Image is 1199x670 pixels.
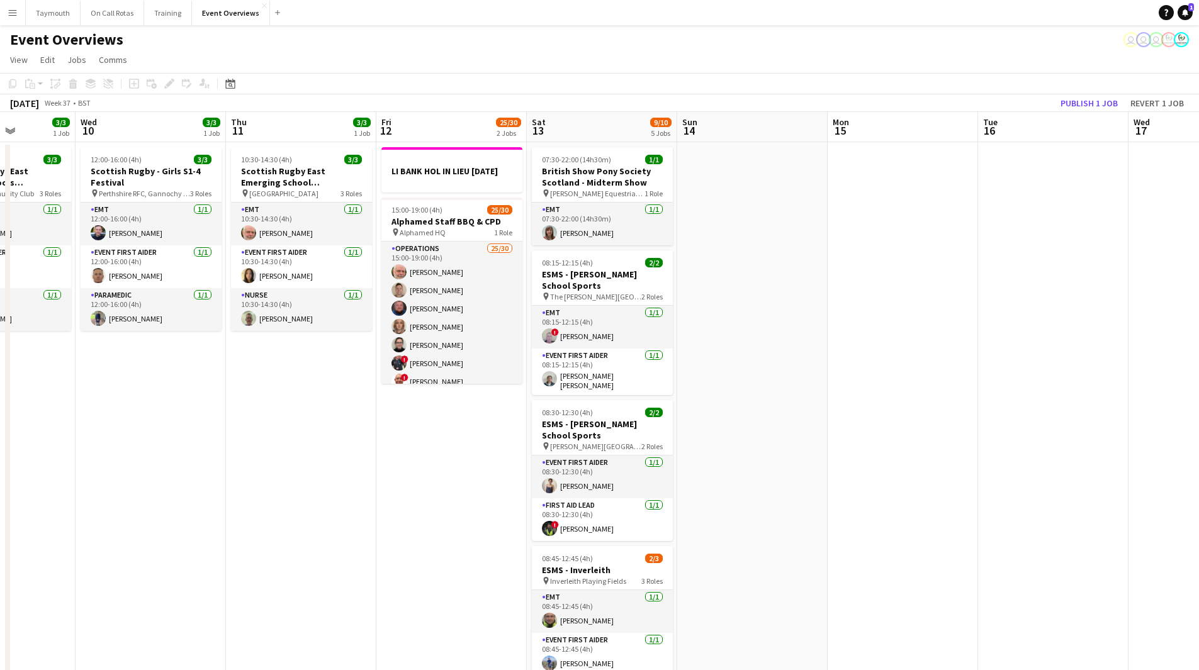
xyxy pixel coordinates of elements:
span: Jobs [67,54,86,65]
button: On Call Rotas [81,1,144,25]
app-card-role: Paramedic1/112:00-16:00 (4h)[PERSON_NAME] [81,288,222,331]
span: Mon [833,116,849,128]
h3: Scottish Rugby East Emerging School Championships | Meggetland [231,165,372,188]
span: Perthshire RFC, Gannochy Sports Pavilion [99,189,190,198]
span: 3/3 [43,155,61,164]
span: 1 Role [494,228,512,237]
h3: Alphamed Staff BBQ & CPD [381,216,522,227]
div: 5 Jobs [651,128,671,138]
div: 2 Jobs [497,128,521,138]
span: 3 Roles [190,189,211,198]
span: 13 [530,123,546,138]
span: Sun [682,116,697,128]
app-user-avatar: Operations Team [1149,32,1164,47]
span: [GEOGRAPHIC_DATA] [249,189,318,198]
span: 10:30-14:30 (4h) [241,155,292,164]
a: Comms [94,52,132,68]
span: 07:30-22:00 (14h30m) [542,155,611,164]
span: ! [401,355,408,363]
app-job-card: LI BANK HOL IN LIEU [DATE] [381,147,522,193]
span: The [PERSON_NAME][GEOGRAPHIC_DATA] [550,292,641,301]
span: 3/3 [52,118,70,127]
span: ! [401,374,408,381]
span: Sat [532,116,546,128]
span: 1 [1188,3,1194,11]
div: 1 Job [203,128,220,138]
span: 12:00-16:00 (4h) [91,155,142,164]
app-job-card: 10:30-14:30 (4h)3/3Scottish Rugby East Emerging School Championships | Meggetland [GEOGRAPHIC_DAT... [231,147,372,331]
app-job-card: 12:00-16:00 (4h)3/3Scottish Rugby - Girls S1-4 Festival Perthshire RFC, Gannochy Sports Pavilion3... [81,147,222,331]
app-card-role: Event First Aider1/108:15-12:15 (4h)[PERSON_NAME] [PERSON_NAME] [532,349,673,395]
span: 10 [79,123,97,138]
app-card-role: Event First Aider1/110:30-14:30 (4h)[PERSON_NAME] [231,245,372,288]
span: 3/3 [203,118,220,127]
button: Training [144,1,192,25]
span: 15:00-19:00 (4h) [391,205,442,215]
button: Event Overviews [192,1,270,25]
span: Week 37 [42,98,73,108]
h3: British Show Pony Society Scotland - Midterm Show [532,165,673,188]
a: View [5,52,33,68]
span: 2 Roles [641,442,663,451]
h3: LI BANK HOL IN LIEU [DATE] [381,165,522,177]
app-card-role: EMT1/107:30-22:00 (14h30m)[PERSON_NAME] [532,203,673,245]
span: 25/30 [496,118,521,127]
span: View [10,54,28,65]
span: Wed [1134,116,1150,128]
app-user-avatar: Operations Team [1136,32,1151,47]
app-card-role: Nurse1/110:30-14:30 (4h)[PERSON_NAME] [231,288,372,331]
span: 3/3 [194,155,211,164]
span: 3 Roles [40,189,61,198]
div: BST [78,98,91,108]
span: 15 [831,123,849,138]
a: 1 [1178,5,1193,20]
span: 11 [229,123,247,138]
span: 1/1 [645,155,663,164]
app-user-avatar: Operations Team [1123,32,1139,47]
app-job-card: 07:30-22:00 (14h30m)1/1British Show Pony Society Scotland - Midterm Show [PERSON_NAME] Equestrian... [532,147,673,245]
span: 3/3 [353,118,371,127]
div: [DATE] [10,97,39,109]
a: Jobs [62,52,91,68]
span: ! [551,521,559,528]
span: 08:15-12:15 (4h) [542,258,593,267]
app-user-avatar: Operations Manager [1174,32,1189,47]
span: 16 [981,123,998,138]
a: Edit [35,52,60,68]
span: 2 Roles [641,292,663,301]
span: 08:30-12:30 (4h) [542,408,593,417]
app-card-role: First Aid Lead1/108:30-12:30 (4h)![PERSON_NAME] [532,498,673,541]
h3: Scottish Rugby - Girls S1-4 Festival [81,165,222,188]
app-card-role: EMT1/110:30-14:30 (4h)[PERSON_NAME] [231,203,372,245]
button: Revert 1 job [1125,95,1189,111]
h3: ESMS - [PERSON_NAME] School Sports [532,418,673,441]
div: 08:30-12:30 (4h)2/2ESMS - [PERSON_NAME] School Sports [PERSON_NAME][GEOGRAPHIC_DATA]2 RolesEvent ... [532,400,673,541]
app-card-role: EMT1/108:45-12:45 (4h)[PERSON_NAME] [532,590,673,633]
span: 14 [680,123,697,138]
span: Inverleith Playing Fields [550,576,626,586]
app-job-card: 15:00-19:00 (4h)25/30Alphamed Staff BBQ & CPD Alphamed HQ1 RoleOperations25/3015:00-19:00 (4h)[PE... [381,198,522,384]
span: Alphamed HQ [400,228,446,237]
span: Thu [231,116,247,128]
span: 2/2 [645,408,663,417]
span: Wed [81,116,97,128]
span: 17 [1132,123,1150,138]
span: Fri [381,116,391,128]
span: [PERSON_NAME][GEOGRAPHIC_DATA] [550,442,641,451]
span: 25/30 [487,205,512,215]
app-card-role: EMT1/112:00-16:00 (4h)[PERSON_NAME] [81,203,222,245]
span: 3/3 [344,155,362,164]
app-card-role: Event First Aider1/108:30-12:30 (4h)[PERSON_NAME] [532,455,673,498]
span: 2/2 [645,258,663,267]
app-job-card: 08:15-12:15 (4h)2/2ESMS - [PERSON_NAME] School Sports The [PERSON_NAME][GEOGRAPHIC_DATA]2 RolesEM... [532,250,673,395]
div: 1 Job [354,128,370,138]
span: 2/3 [645,554,663,563]
span: 1 Role [645,189,663,198]
span: Edit [40,54,55,65]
